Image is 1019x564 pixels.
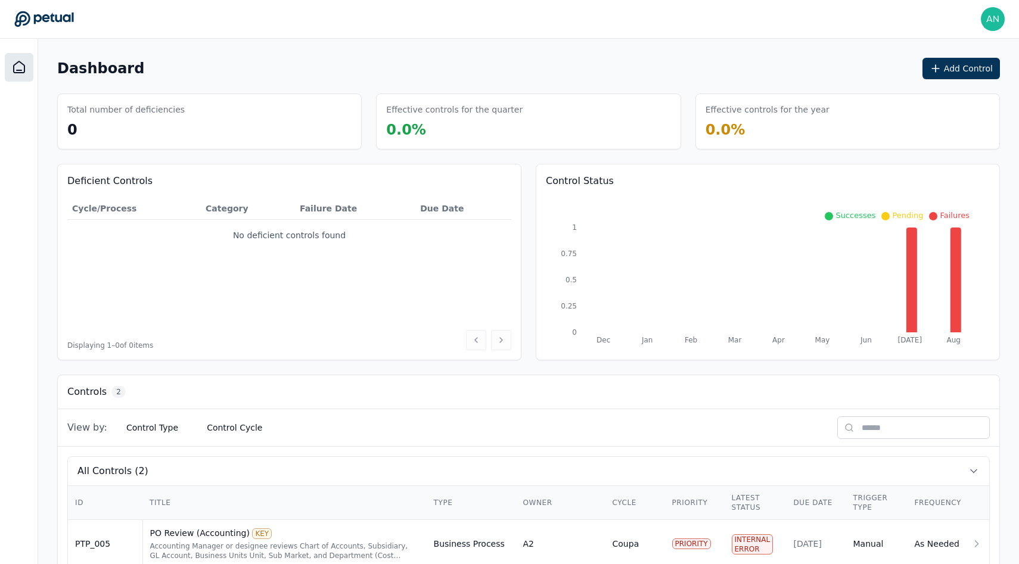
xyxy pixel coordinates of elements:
[672,538,711,549] div: PRIORITY
[732,534,773,554] div: Internal Error
[142,486,427,520] th: Title
[150,541,420,560] div: Accounting Manager or designee reviews Chart of Accounts, Subsidiary, GL Account, Business Units ...
[117,417,188,438] button: Control Type
[613,538,639,550] div: Coupa
[68,457,989,485] button: All Controls (2)
[572,328,577,336] tspan: 0
[605,486,665,520] th: Cycle
[981,7,1005,31] img: andrew+doordash@petual.ai
[566,276,577,284] tspan: 0.5
[67,420,107,435] span: View by:
[706,104,830,116] h3: Effective controls for the year
[427,486,516,520] th: Type
[728,336,742,344] tspan: Mar
[685,336,697,344] tspan: Feb
[197,417,272,438] button: Control Cycle
[67,385,107,399] h3: Controls
[67,341,153,350] span: Displaying 1– 0 of 0 items
[77,464,148,478] span: All Controls (2)
[706,121,745,138] span: 0.0 %
[772,336,785,344] tspan: Apr
[572,223,577,232] tspan: 1
[68,486,142,520] th: ID
[641,336,653,344] tspan: Jan
[67,198,201,220] th: Cycle/Process
[898,336,922,344] tspan: [DATE]
[201,198,295,220] th: Category
[252,528,272,539] div: KEY
[907,486,968,520] th: Frequency
[386,121,426,138] span: 0.0 %
[815,336,830,344] tspan: May
[561,250,577,258] tspan: 0.75
[150,527,420,539] div: PO Review (Accounting)
[787,486,846,520] th: Due Date
[67,121,77,138] span: 0
[67,220,511,251] td: No deficient controls found
[516,486,605,520] th: Owner
[947,336,961,344] tspan: Aug
[940,211,970,220] span: Failures
[523,538,534,550] div: A2
[14,11,74,27] a: Go to Dashboard
[67,104,185,116] h3: Total number of deficiencies
[922,58,1000,79] button: Add Control
[835,211,875,220] span: Successes
[561,302,577,310] tspan: 0.25
[665,486,725,520] th: Priority
[860,336,872,344] tspan: Jun
[57,59,144,78] h1: Dashboard
[111,386,126,398] span: 2
[725,486,787,520] th: Latest Status
[295,198,415,220] th: Failure Date
[415,198,511,220] th: Due Date
[5,53,33,82] a: Dashboard
[846,486,908,520] th: Trigger Type
[892,211,923,220] span: Pending
[794,538,839,550] div: [DATE]
[386,104,523,116] h3: Effective controls for the quarter
[67,174,511,188] h3: Deficient Controls
[546,174,990,188] h3: Control Status
[597,336,610,344] tspan: Dec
